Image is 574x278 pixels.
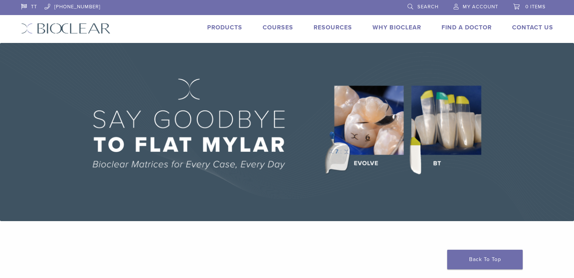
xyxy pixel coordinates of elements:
[512,24,553,31] a: Contact Us
[463,4,498,10] span: My Account
[21,23,111,34] img: Bioclear
[525,4,546,10] span: 0 items
[417,4,439,10] span: Search
[447,250,523,269] a: Back To Top
[263,24,293,31] a: Courses
[372,24,421,31] a: Why Bioclear
[314,24,352,31] a: Resources
[207,24,242,31] a: Products
[442,24,492,31] a: Find A Doctor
